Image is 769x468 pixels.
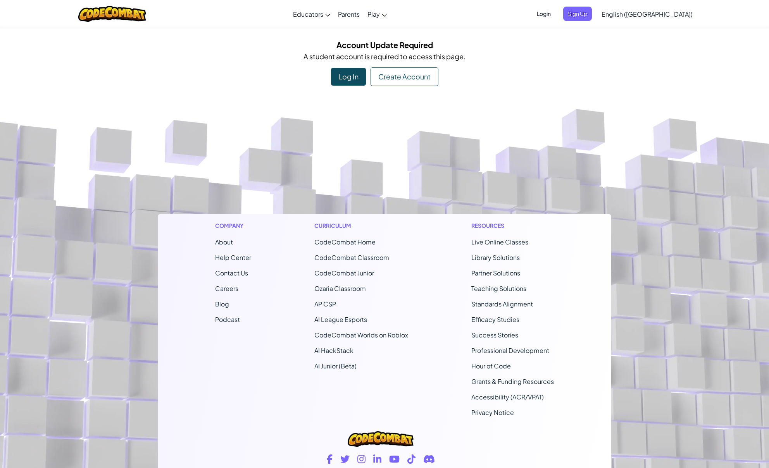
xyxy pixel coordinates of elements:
[563,7,592,21] button: Sign Up
[314,300,336,308] a: AP CSP
[471,284,526,292] a: Teaching Solutions
[348,431,414,447] img: CodeCombat logo
[314,331,408,339] a: CodeCombat Worlds on Roblox
[471,300,533,308] a: Standards Alignment
[471,269,520,277] a: Partner Solutions
[471,238,528,246] a: Live Online Classes
[314,253,389,262] a: CodeCombat Classroom
[471,331,518,339] a: Success Stories
[532,7,555,21] button: Login
[371,67,438,86] div: Create Account
[314,315,367,323] a: AI League Esports
[314,346,353,354] a: AI HackStack
[314,222,408,230] h1: Curriculum
[331,68,366,86] div: Log In
[471,408,514,416] a: Privacy Notice
[314,362,357,370] a: AI Junior (Beta)
[215,300,229,308] a: Blog
[364,3,391,24] a: Play
[314,238,376,246] span: CodeCombat Home
[471,362,511,370] a: Hour of Code
[289,3,334,24] a: Educators
[215,253,251,262] a: Help Center
[598,3,697,24] a: English ([GEOGRAPHIC_DATA])
[164,51,605,62] p: A student account is required to access this page.
[471,377,554,385] a: Grants & Funding Resources
[314,269,374,277] a: CodeCombat Junior
[293,10,323,18] span: Educators
[215,222,251,230] h1: Company
[471,253,520,262] a: Library Solutions
[215,238,233,246] a: About
[215,284,238,292] a: Careers
[215,315,240,323] a: Podcast
[471,393,544,401] a: Accessibility (ACR/VPAT)
[164,39,605,51] h5: Account Update Required
[314,284,366,292] a: Ozaria Classroom
[471,222,554,230] h1: Resources
[471,346,549,354] a: Professional Development
[367,10,380,18] span: Play
[215,269,248,277] span: Contact Us
[471,315,519,323] a: Efficacy Studies
[334,3,364,24] a: Parents
[78,6,146,22] img: CodeCombat logo
[602,10,693,18] span: English ([GEOGRAPHIC_DATA])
